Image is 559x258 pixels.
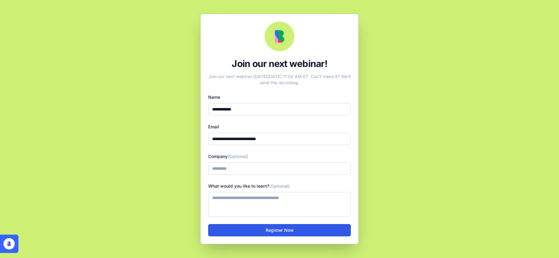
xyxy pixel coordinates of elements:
[208,183,290,189] label: What would you like to learn?
[208,124,219,129] label: Email
[228,154,248,159] span: (Optional)
[265,22,294,51] img: Webinar Logo
[208,94,220,100] label: Name
[208,154,248,159] label: Company
[208,71,351,86] div: Join our next webinar [DATE][DATE] 11:00 AM ET. Can't make it? We'll send the recording.
[208,224,351,236] button: Register Now
[208,58,351,69] div: Join our next webinar!
[269,183,290,189] span: (Optional)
